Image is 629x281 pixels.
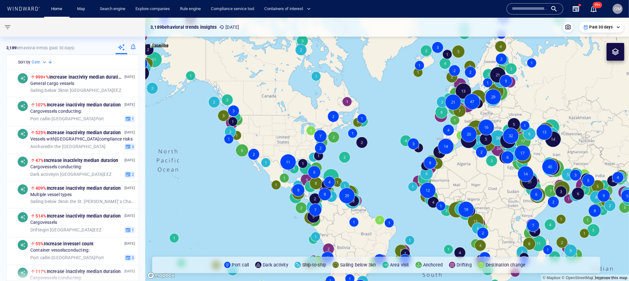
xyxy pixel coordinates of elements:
[543,276,560,280] a: Mapbox
[72,3,92,15] button: Map
[302,261,326,269] p: Ship-to-ship
[586,1,601,16] button: 99+
[30,164,82,170] span: Cargo vessels conducting:
[219,23,239,31] p: [DATE]
[30,227,101,233] span: in [GEOGRAPHIC_DATA] EEZ
[390,261,409,269] p: Area visit
[562,276,593,280] a: OpenStreetMap
[124,254,135,261] button: 3
[590,5,597,13] div: Notification center
[131,227,134,233] span: 1
[208,3,257,15] a: Compliance service tool
[30,199,135,204] span: in the St. [PERSON_NAME]´s Channel Strait
[583,24,620,30] div: Past 30 days
[30,171,56,176] span: Dark activity
[423,261,443,269] p: Anchored
[30,109,82,114] span: Cargo vessels conducting:
[124,129,135,135] p: [DATE]
[145,18,629,281] canvas: Map
[124,241,135,247] p: [DATE]
[30,171,111,177] span: in [GEOGRAPHIC_DATA] EEZ
[264,5,311,13] span: Containers of interest
[124,74,135,80] p: [DATE]
[6,45,74,51] p: behavioral trends (Past 30 days)
[124,157,135,163] p: [DATE]
[614,6,621,11] span: OM
[35,102,47,107] span: 107%
[30,116,104,122] span: in [GEOGRAPHIC_DATA] Port
[35,213,121,218] span: Increase in activity median duration
[18,59,30,65] h6: Sort by
[30,116,47,121] span: Port call
[262,3,316,15] button: Containers of interest
[35,241,93,246] span: Increase in vessel count
[595,276,627,280] a: Map feedback
[35,158,118,163] span: Increase in activity median duration
[611,3,624,15] button: OM
[35,158,44,163] span: 47%
[602,253,624,276] iframe: Chat
[152,42,169,49] p: Satellite
[124,171,135,178] button: 2
[124,213,135,219] p: [DATE]
[30,81,74,87] span: General cargo vessels
[30,136,133,142] span: Vessels with [GEOGRAPHIC_DATA] compliance risks
[35,75,49,80] span: 999+%
[30,255,47,260] span: Port call
[30,87,121,93] span: in [GEOGRAPHIC_DATA] EEZ
[97,3,128,15] a: Search engine
[124,102,135,108] p: [DATE]
[131,255,134,260] span: 3
[30,248,90,253] span: Container vessels conducting:
[32,59,40,65] h6: Date
[30,227,45,232] span: Drifting
[30,144,105,149] span: in the [GEOGRAPHIC_DATA]
[124,185,135,191] p: [DATE]
[35,213,47,218] span: 514%
[150,43,169,49] img: satellite
[35,130,47,135] span: 525%
[35,186,121,191] span: Increase in activity median duration
[30,192,72,198] span: Multiple vessel types
[177,3,203,15] a: Rule engine
[124,226,135,233] button: 1
[457,261,472,269] p: Drifting
[75,3,90,15] a: Map
[340,261,376,269] p: Sailing below 3kn
[590,24,613,30] p: Past 30 days
[6,45,16,50] strong: 3,189
[35,102,121,107] span: Increase in activity median duration
[30,144,50,149] span: Anchored
[263,261,288,269] p: Dark activity
[30,220,57,225] span: Cargo vessels
[35,130,121,135] span: Increase in activity median duration
[147,272,175,279] a: Mapbox logo
[30,255,104,260] span: in [GEOGRAPHIC_DATA] Port
[32,59,48,65] div: Date
[124,143,135,150] button: 3
[150,23,217,31] p: 3,189 behavioral trends insights
[124,115,135,122] button: 1
[232,261,249,269] p: Port call
[49,3,65,15] a: Home
[131,116,134,122] span: 1
[35,186,47,191] span: 409%
[35,75,123,80] span: Increase in activity median duration
[47,3,67,15] button: Home
[486,261,526,269] p: Destination change
[30,199,65,204] span: Sailing below 3kn
[133,3,172,15] a: Explore companies
[131,144,134,149] span: 3
[593,2,602,8] span: 99+
[35,241,44,246] span: 55%
[131,171,134,177] span: 2
[30,87,65,93] span: Sailing below 3kn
